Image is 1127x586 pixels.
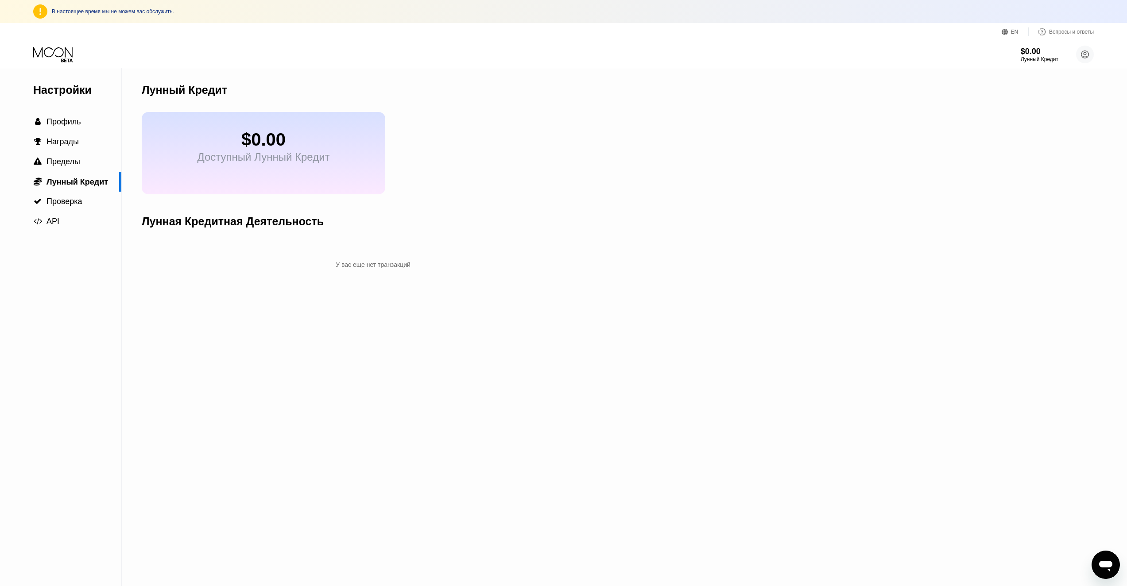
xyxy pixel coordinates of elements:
[1011,29,1019,35] ya-tr-span: EN
[142,215,324,227] ya-tr-span: Лунная Кредитная Деятельность
[1092,551,1120,579] iframe: Кнопка запуска окна обмена сообщениями
[142,84,227,96] ya-tr-span: Лунный Кредит
[1049,29,1094,35] ya-tr-span: Вопросы и ответы
[52,8,174,15] ya-tr-span: В настоящее время мы не можем вас обслужить.
[336,261,411,268] ya-tr-span: У вас еще нет транзакций
[1021,56,1058,62] ya-tr-span: Лунный Кредит
[34,217,42,225] ya-tr-span: 
[33,197,42,205] div: 
[33,177,42,186] div: 
[46,197,82,206] ya-tr-span: Проверка
[34,158,42,166] ya-tr-span: 
[46,217,59,226] ya-tr-span: API
[46,137,79,146] ya-tr-span: Награды
[1002,27,1029,36] div: EN
[34,177,42,185] ya-tr-span: 
[34,197,42,205] ya-tr-span: 
[197,151,329,163] ya-tr-span: Доступный Лунный Кредит
[34,138,42,146] ya-tr-span: 
[197,130,329,150] div: $0.00
[46,177,108,186] ya-tr-span: Лунный Кредит
[46,117,81,126] ya-tr-span: Профиль
[33,118,42,126] div: 
[35,118,41,126] ya-tr-span: 
[1029,27,1094,36] div: Вопросы и ответы
[33,217,42,225] div: 
[1021,47,1058,56] div: $0.00
[33,158,42,166] div: 
[1021,47,1058,62] div: $0.00Лунный Кредит
[33,84,92,96] ya-tr-span: Настройки
[33,138,42,146] div: 
[46,157,80,166] ya-tr-span: Пределы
